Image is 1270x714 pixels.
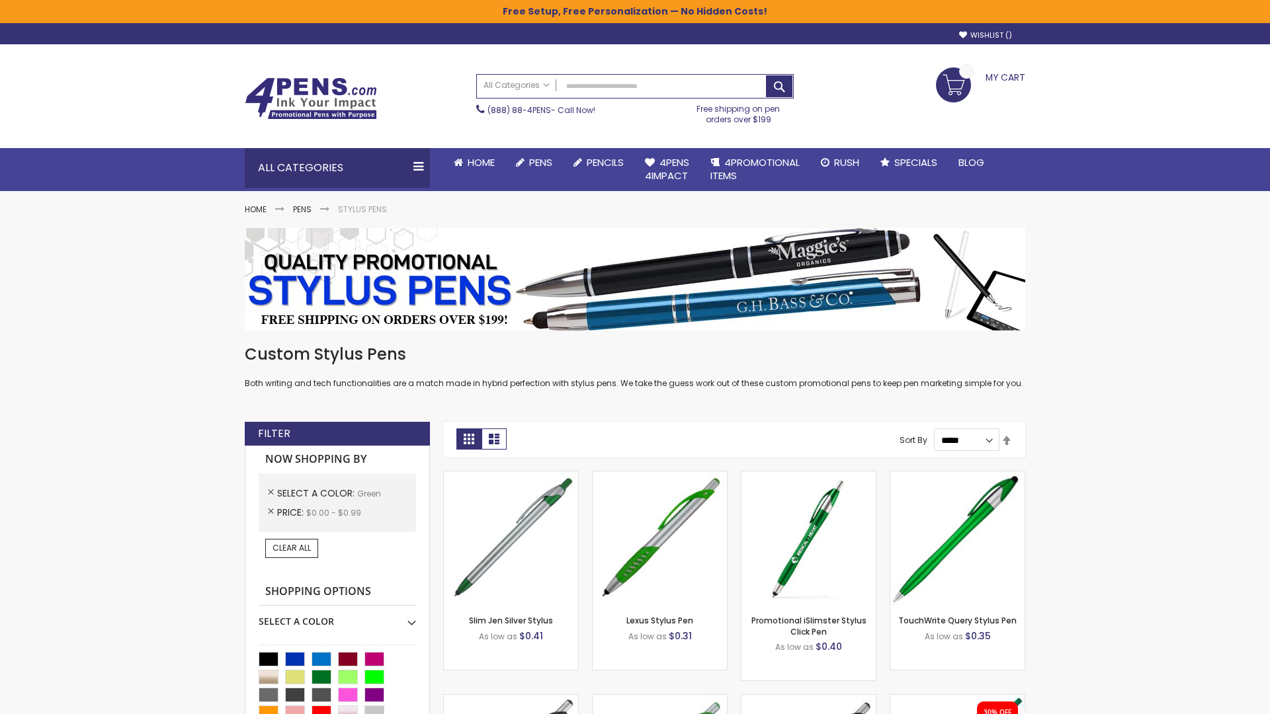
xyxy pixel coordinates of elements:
[741,471,876,606] img: Promotional iSlimster Stylus Click Pen-Green
[245,204,267,215] a: Home
[444,471,578,482] a: Slim Jen Silver Stylus-Green
[443,148,505,177] a: Home
[245,344,1025,389] div: Both writing and tech functionalities are a match made in hybrid perfection with stylus pens. We ...
[529,155,552,169] span: Pens
[258,426,290,441] strong: Filter
[834,155,859,169] span: Rush
[634,148,700,191] a: 4Pens4impact
[479,631,517,642] span: As low as
[245,344,1025,365] h1: Custom Stylus Pens
[259,446,416,473] strong: Now Shopping by
[958,155,984,169] span: Blog
[890,471,1025,606] img: TouchWrite Query Stylus Pen-Green
[683,99,794,125] div: Free shipping on pen orders over $199
[484,80,550,91] span: All Categories
[751,615,867,637] a: Promotional iSlimster Stylus Click Pen
[456,428,482,450] strong: Grid
[277,506,306,519] span: Price
[775,641,814,653] span: As low as
[948,148,995,177] a: Blog
[245,148,430,188] div: All Categories
[593,471,727,482] a: Lexus Stylus Pen-Green
[293,204,312,215] a: Pens
[519,629,543,643] span: $0.41
[900,434,927,446] label: Sort By
[469,615,553,626] a: Slim Jen Silver Stylus
[338,204,387,215] strong: Stylus Pens
[468,155,495,169] span: Home
[898,615,1017,626] a: TouchWrite Query Stylus Pen
[700,148,810,191] a: 4PROMOTIONALITEMS
[959,30,1012,40] a: Wishlist
[277,487,357,500] span: Select A Color
[628,631,667,642] span: As low as
[487,104,595,116] span: - Call Now!
[925,631,963,642] span: As low as
[965,629,991,643] span: $0.35
[265,539,318,557] a: Clear All
[894,155,937,169] span: Specials
[593,694,727,705] a: Boston Silver Stylus Pen-Green
[870,148,948,177] a: Specials
[505,148,563,177] a: Pens
[306,507,361,518] span: $0.00 - $0.99
[890,471,1025,482] a: TouchWrite Query Stylus Pen-Green
[890,694,1025,705] a: iSlimster II - Full Color-Green
[669,629,692,643] span: $0.31
[357,488,381,499] span: Green
[273,542,311,553] span: Clear All
[245,228,1025,331] img: Stylus Pens
[645,155,689,182] span: 4Pens 4impact
[593,471,727,606] img: Lexus Stylus Pen-Green
[741,694,876,705] a: Lexus Metallic Stylus Pen-Green
[741,471,876,482] a: Promotional iSlimster Stylus Click Pen-Green
[810,148,870,177] a: Rush
[259,606,416,628] div: Select A Color
[487,104,551,116] a: (888) 88-4PENS
[259,578,416,606] strong: Shopping Options
[816,640,842,653] span: $0.40
[710,155,800,182] span: 4PROMOTIONAL ITEMS
[626,615,693,626] a: Lexus Stylus Pen
[477,75,556,97] a: All Categories
[587,155,624,169] span: Pencils
[563,148,634,177] a: Pencils
[444,694,578,705] a: Boston Stylus Pen-Green
[444,471,578,606] img: Slim Jen Silver Stylus-Green
[245,77,377,120] img: 4Pens Custom Pens and Promotional Products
